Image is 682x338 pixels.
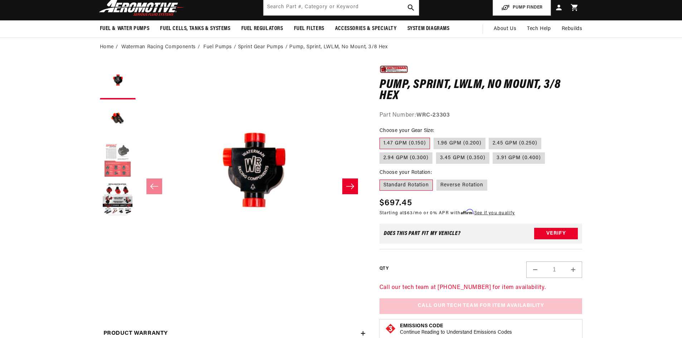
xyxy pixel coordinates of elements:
[121,43,196,51] a: Waterman Racing Components
[400,323,512,336] button: Emissions CodeContinue Reading to Understand Emissions Codes
[436,180,487,191] label: Reverse Rotation
[461,209,473,215] span: Affirm
[100,182,136,217] button: Load image 4 in gallery view
[379,210,515,216] p: Starting at /mo or 0% APR with .
[379,197,412,210] span: $697.45
[400,323,443,329] strong: Emissions Code
[385,323,396,334] img: Emissions code
[330,20,402,37] summary: Accessories & Specialty
[238,43,290,51] li: Sprint Gear Pumps
[379,138,430,149] label: 1.47 GPM (0.150)
[379,111,582,120] div: Part Number:
[522,20,556,38] summary: Tech Help
[146,178,162,194] button: Slide left
[294,25,324,33] span: Fuel Filters
[379,266,388,272] label: QTY
[402,20,455,37] summary: System Diagrams
[289,43,387,51] li: Pump, Sprint, LWLM, No Mount, 3/8 Hex
[100,64,136,99] button: Load image 1 in gallery view
[384,231,461,236] div: Does This part fit My vehicle?
[100,142,136,178] button: Load image 3 in gallery view
[379,79,582,102] h1: Pump, Sprint, LWLM, No Mount, 3/8 Hex
[379,169,432,176] legend: Choose your Rotation:
[494,26,516,31] span: About Us
[379,127,435,134] legend: Choose your Gear Size:
[379,285,546,290] a: Call our tech team at [PHONE_NUMBER] for item availability.
[493,152,545,164] label: 3.91 GPM (0.400)
[436,152,489,164] label: 3.45 GPM (0.350)
[155,20,236,37] summary: Fuel Cells, Tanks & Systems
[335,25,397,33] span: Accessories & Specialty
[534,228,578,239] button: Verify
[379,180,433,191] label: Standard Rotation
[100,43,582,51] nav: breadcrumbs
[100,43,114,51] a: Home
[404,211,413,215] span: $63
[416,112,450,118] strong: WRC-23303
[100,25,150,33] span: Fuel & Water Pumps
[434,138,485,149] label: 1.96 GPM (0.200)
[160,25,230,33] span: Fuel Cells, Tanks & Systems
[95,20,155,37] summary: Fuel & Water Pumps
[203,43,232,51] a: Fuel Pumps
[527,25,551,33] span: Tech Help
[100,103,136,139] button: Load image 2 in gallery view
[236,20,289,37] summary: Fuel Regulators
[488,20,522,38] a: About Us
[474,211,515,215] a: See if you qualify - Learn more about Affirm Financing (opens in modal)
[407,25,450,33] span: System Diagrams
[400,329,512,336] p: Continue Reading to Understand Emissions Codes
[379,152,432,164] label: 2.94 GPM (0.300)
[241,25,283,33] span: Fuel Regulators
[342,178,358,194] button: Slide right
[562,25,582,33] span: Rebuilds
[556,20,588,38] summary: Rebuilds
[489,138,541,149] label: 2.45 GPM (0.250)
[289,20,330,37] summary: Fuel Filters
[100,64,365,309] media-gallery: Gallery Viewer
